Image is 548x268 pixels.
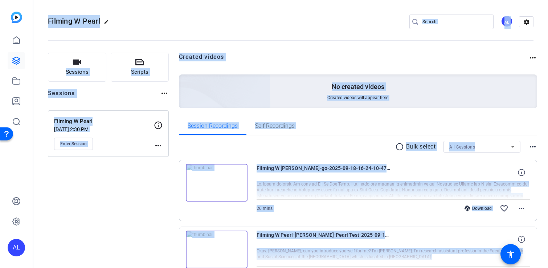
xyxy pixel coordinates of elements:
p: Bulk select [406,142,436,151]
span: Sessions [66,68,89,76]
img: blue-gradient.svg [11,12,22,23]
div: Download [461,206,495,211]
div: AL [8,239,25,256]
input: Search [422,17,488,26]
h2: Created videos [179,53,529,67]
span: Scripts [131,68,148,76]
span: Filming W [PERSON_NAME]-go-2025-09-18-16-24-10-477-0 [257,164,391,181]
div: AL [501,15,513,27]
span: Filming W Pearl [48,17,100,25]
mat-icon: more_horiz [160,89,169,98]
mat-icon: accessibility [506,250,515,259]
mat-icon: settings [519,17,534,28]
span: Session Recordings [188,123,238,129]
span: 26 mins [257,206,273,211]
span: Filming W Pearl-[PERSON_NAME]-Pearl Test-2025-09-18-16-21-12-581-0 [257,231,391,248]
span: All Sessions [449,145,475,150]
p: [DATE] 2:30 PM [54,126,154,132]
mat-icon: favorite_border [500,204,508,213]
button: Enter Session [54,138,93,150]
button: Scripts [111,53,169,82]
mat-icon: more_horiz [528,142,537,151]
ngx-avatar: Alfie Lang [501,15,514,28]
mat-icon: more_horiz [517,204,526,213]
mat-icon: more_horiz [154,141,163,150]
span: Self Recordings [255,123,295,129]
mat-icon: radio_button_unchecked [395,142,406,151]
mat-icon: edit [104,19,113,28]
img: Creted videos background [98,3,271,160]
span: Enter Session [60,141,87,147]
img: thumb-nail [186,164,248,202]
button: Sessions [48,53,106,82]
h2: Sessions [48,89,75,103]
mat-icon: more_horiz [528,53,537,62]
span: Created videos will appear here [327,95,388,101]
p: No created videos [332,82,384,91]
p: Filming W Pearl [54,117,154,126]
